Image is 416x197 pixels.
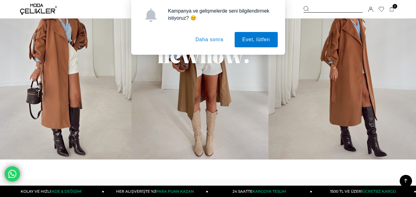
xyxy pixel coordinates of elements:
div: Kampanya ve gelişmelerde seni bilgilendirmek istiyoruz? 😊 [163,7,278,22]
span: KARGOYA TESLİM [252,189,286,194]
span: PARA PUAN KAZAN [156,189,194,194]
span: İADE & DEĞİŞİM! [51,189,82,194]
a: KOLAY VE HIZLIİADE & DEĞİŞİM! [0,186,104,197]
span: ÜCRETSİZ KARGO [362,189,396,194]
a: 24 SAATTEKARGOYA TESLİM [208,186,312,197]
button: Daha sonra [188,32,231,47]
button: Evet, lütfen [235,32,278,47]
a: HER ALIŞVERİŞTE %3PARA PUAN KAZAN [104,186,208,197]
img: notification icon [144,8,158,22]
